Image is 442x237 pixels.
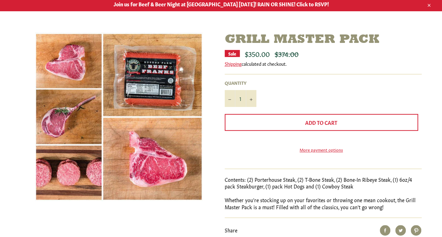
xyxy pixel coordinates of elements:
div: calculated at checkout. [225,60,422,67]
a: More payment options [225,147,418,153]
label: Quantity [225,80,256,86]
h1: Grill Master Pack [225,32,422,47]
p: Contents: (2) Porterhouse Steak, (2) T-Bone Steak, (2) Bone-In Ribeye Steak, (1) 6oz/4 pack Steak... [225,176,422,190]
button: Increase item quantity by one [246,90,256,107]
button: Add to Cart [225,114,418,131]
s: $374.00 [275,49,299,58]
a: Shipping [225,60,242,67]
span: Add to Cart [305,119,337,126]
button: Reduce item quantity by one [225,90,235,107]
p: Whether you're stocking up on your favorites or throwing one mean cookout, the Grill Master Pack ... [225,197,422,210]
div: Sale [225,50,240,57]
span: $350.00 [245,49,270,58]
span: Share [225,226,237,233]
img: Grill Master Pack [35,32,203,201]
